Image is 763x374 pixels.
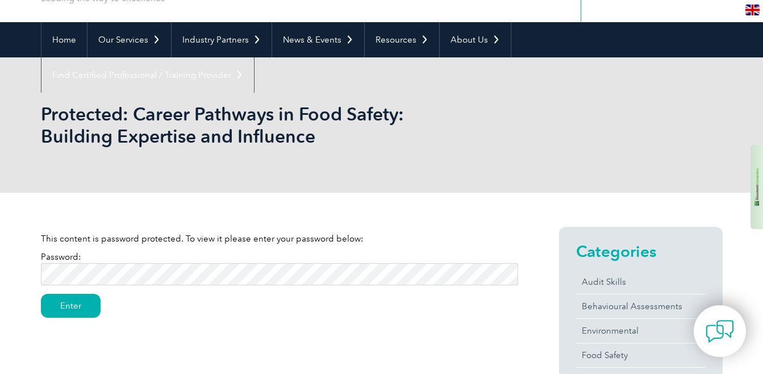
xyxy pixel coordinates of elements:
h1: Protected: Career Pathways in Food Safety: Building Expertise and Influence [41,103,477,147]
a: Audit Skills [576,270,706,294]
p: This content is password protected. To view it please enter your password below: [41,232,518,245]
a: News & Events [272,22,364,57]
label: Password: [41,252,518,279]
a: Food Safety [576,343,706,367]
h2: Categories [576,242,706,260]
input: Password: [41,263,518,285]
a: Our Services [87,22,171,57]
a: About Us [440,22,511,57]
img: 1EdhxLVo1YiRZ3Z8BN9RqzlQoUKFChUqVNCHvwChSTTdtRxrrAAAAABJRU5ErkJggg== [753,167,760,206]
a: Resources [365,22,439,57]
img: contact-chat.png [706,317,734,346]
img: en [745,5,760,15]
a: Industry Partners [172,22,272,57]
a: Behavioural Assessments [576,294,706,318]
input: Enter [41,294,101,318]
a: Environmental [576,319,706,343]
a: Home [41,22,87,57]
a: Find Certified Professional / Training Provider [41,57,254,93]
